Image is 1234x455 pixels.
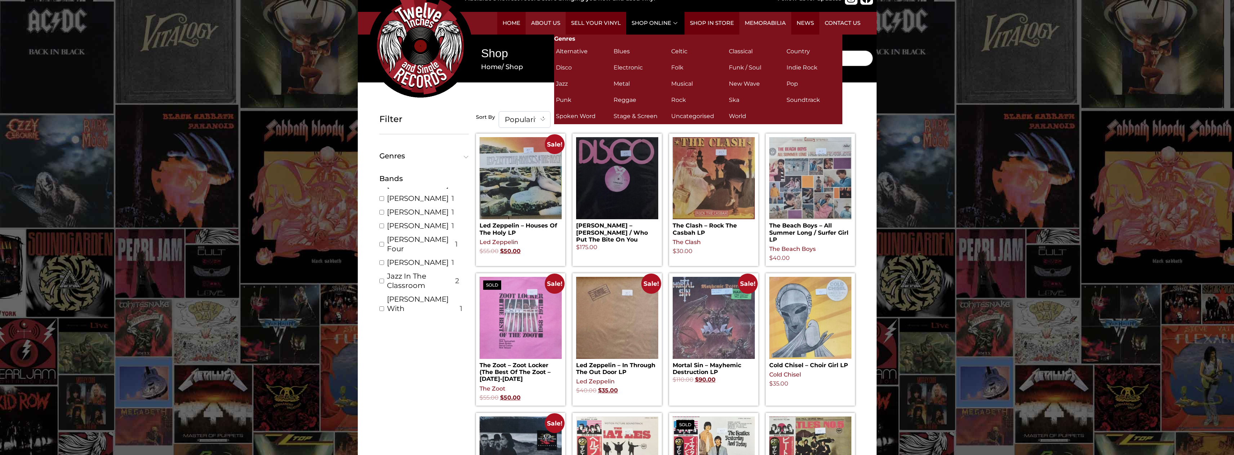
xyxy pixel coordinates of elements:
nav: Breadcrumb [481,62,703,72]
h5: Sort By [476,114,495,121]
span: $ [576,244,580,251]
span: Sale! [545,413,565,433]
a: Home [481,63,502,71]
h2: Ska [729,94,783,106]
a: The Beach Boys [769,245,816,252]
a: Visit product category Electronic [612,59,669,76]
span: $ [500,248,504,254]
h2: Alternative [556,45,610,58]
img: Mortal Sin – Mayhemic Destruction LP [673,277,755,359]
a: Contact Us [819,12,866,35]
bdi: 40.00 [576,387,597,394]
h2: Disco [556,61,610,74]
a: Cold Chisel [769,371,801,378]
bdi: 30.00 [673,248,692,254]
span: 2 [455,276,459,285]
img: The Zoot – Zoot Locker (The Best Of The Zoot - 1968-1971 [480,277,562,359]
h2: Classical [729,45,783,58]
a: Visit product category Indie Rock [785,59,842,76]
span: Sale! [641,274,661,293]
span: $ [673,376,676,383]
h2: Rock [671,94,725,106]
a: [PERSON_NAME] [387,194,449,203]
span: Popularity [499,111,551,128]
a: Visit product category Folk [669,59,727,76]
a: Visit product category Uncategorised [669,108,727,124]
img: Led Zeppelin – In Through The Out Door LP [576,277,658,359]
a: Visit product category New Wave [727,76,785,92]
bdi: 110.00 [673,376,694,383]
h2: Punk [556,94,610,106]
span: Sold [483,280,501,290]
a: [PERSON_NAME] With [PERSON_NAME] [387,294,457,323]
a: Jazz In The Classroom [387,271,452,290]
h2: Metal [614,77,668,90]
a: Visit product category Reggae [612,92,669,108]
a: Shop Online [626,12,685,35]
h2: New Wave [729,77,783,90]
a: Visit product category Country [785,43,842,59]
span: $ [673,248,676,254]
span: $ [769,254,773,261]
a: Visit product category Musical [669,76,727,92]
strong: Genres [554,35,575,42]
a: News [791,12,819,35]
bdi: 50.00 [500,248,521,254]
h2: Mortal Sin – Mayhemic Destruction LP [673,359,755,375]
h2: Spoken Word [556,110,610,122]
a: Visit product category Classical [727,43,785,59]
a: Visit product category Stage & Screen [612,108,669,124]
h2: Reggae [614,94,668,106]
a: Visit product category Funk / Soul [727,59,785,76]
span: Sale! [545,134,565,154]
h2: Celtic [671,45,725,58]
h2: Soundtrack [787,94,841,106]
span: $ [480,394,483,401]
a: Home [497,12,526,35]
span: Popularity [499,112,550,127]
h2: Stage & Screen [614,110,668,122]
h2: Pop [787,77,841,90]
h2: World [729,110,783,122]
span: 1 [451,194,454,203]
h2: The Clash – Rock The Casbah LP [673,219,755,236]
a: Led Zeppelin [480,239,518,245]
a: Memorabilia [739,12,791,35]
span: 1 [451,207,454,217]
h2: Country [787,45,841,58]
span: Sale! [738,274,758,293]
h2: Cold Chisel – Choir Girl LP [769,359,851,369]
bdi: 35.00 [598,387,618,394]
a: The Beach Boys – All Summer Long / Surfer Girl LP [769,137,851,243]
a: Sale! SoldThe Zoot – Zoot Locker (The Best Of The Zoot – [DATE]-[DATE] [480,277,562,383]
h2: Blues [614,45,668,58]
bdi: 55.00 [480,248,499,254]
span: $ [500,394,504,401]
a: Visit product category Soundtrack [785,92,842,108]
span: 1 [451,258,454,267]
span: $ [769,380,773,387]
a: The Clash [673,239,701,245]
span: 1 [455,239,458,249]
a: Sale! Led Zeppelin – In Through The Out Door LP [576,277,658,375]
a: Visit product category Jazz [554,76,612,92]
a: Sell Your Vinyl [566,12,626,35]
a: Sale! Led Zeppelin – Houses Of The Holy LP [480,137,562,236]
h2: Indie Rock [787,61,841,74]
a: About Us [526,12,566,35]
a: Visit product category Metal [612,76,669,92]
a: Shop in Store [685,12,739,35]
bdi: 50.00 [500,394,521,401]
div: Bands [379,173,469,184]
span: Genres [379,152,465,159]
h2: Led Zeppelin – In Through The Out Door LP [576,359,658,375]
span: $ [480,248,483,254]
a: [PERSON_NAME] – [PERSON_NAME] / Who Put The Bite On You $175.00 [576,137,658,252]
bdi: 90.00 [695,376,716,383]
span: $ [598,387,602,394]
h2: The Zoot – Zoot Locker (The Best Of The Zoot – [DATE]-[DATE] [480,359,562,383]
h2: The Beach Boys – All Summer Long / Surfer Girl LP [769,219,851,243]
bdi: 40.00 [769,254,790,261]
a: Visit product category World [727,108,785,124]
bdi: 55.00 [480,394,499,401]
